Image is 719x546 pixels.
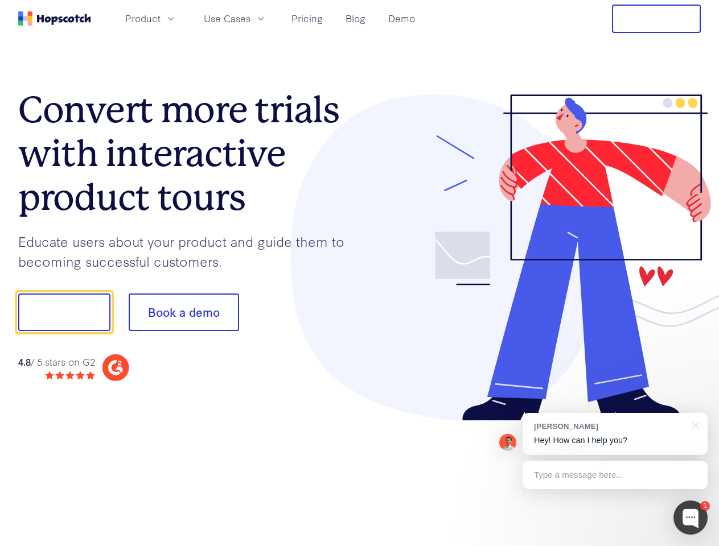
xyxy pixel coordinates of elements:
button: Show me! [18,293,110,331]
span: Use Cases [204,11,250,26]
button: Product [118,9,183,28]
img: Mark Spera [499,434,516,451]
button: Use Cases [197,9,273,28]
a: Blog [341,9,370,28]
div: / 5 stars on G2 [18,355,95,369]
button: Free Trial [612,5,701,33]
p: Educate users about your product and guide them to becoming successful customers. [18,231,360,271]
p: Hey! How can I help you? [534,435,696,446]
h1: Convert more trials with interactive product tours [18,88,360,219]
a: Demo [384,9,420,28]
button: Book a demo [129,293,239,331]
div: 1 [700,501,710,511]
span: Product [125,11,161,26]
div: [PERSON_NAME] [534,421,685,432]
a: Home [18,11,91,26]
strong: 4.8 [18,355,31,368]
div: Type a message here... [523,461,708,489]
a: Pricing [287,9,327,28]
